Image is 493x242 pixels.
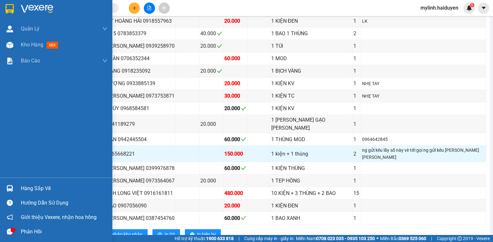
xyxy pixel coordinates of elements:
span: MAY HOUSE [5,30,37,52]
div: BÉ 5 0783853379 [106,29,175,37]
span: In DS [165,231,175,238]
img: warehouse-icon [6,42,13,48]
span: check [217,44,222,49]
div: 1 KIỆN KV [271,104,351,112]
button: caret-down [478,3,489,14]
span: check [217,31,222,36]
span: down [102,26,108,31]
img: solution-icon [6,58,13,64]
button: plus [129,3,140,14]
button: file-add [144,3,155,14]
img: icon-new-feature [466,5,472,11]
div: 1 [353,42,360,50]
span: Giới thiệu Vexere, nhận hoa hồng [21,213,97,221]
span: ⚪️ [376,237,378,240]
div: 0933242570 [5,21,50,30]
img: logo-vxr [5,4,14,14]
div: HẰNG [5,13,50,21]
div: [PERSON_NAME] 0939258970 [106,42,175,50]
div: 20.000 [224,79,246,87]
div: Phản hồi [21,227,108,237]
div: 1 TEP HỒNG [271,177,351,185]
img: warehouse-icon [6,185,13,192]
div: 1 [353,92,360,100]
span: Nhập kho nhận [111,231,143,238]
div: 480.000 [224,189,246,197]
div: 150.000 [224,150,246,158]
div: 1 [353,67,360,75]
div: 1 [353,164,360,172]
span: Gửi: [5,6,15,13]
span: | [238,235,239,242]
span: copyright [457,236,462,241]
div: MT HOÀNG HẢI 0918557963 [106,17,175,25]
span: mylinh.haiduyen [415,4,463,12]
span: 1 [471,3,473,7]
div: 2 [353,150,360,158]
div: 1 MOD [271,54,351,62]
div: 1 BỊCH VÀNG [271,67,351,75]
button: printerIn biên lai [185,229,221,239]
span: plus [132,6,137,10]
div: TOÀN 0706352344 [106,54,175,62]
div: 1 BAO XANH [271,214,351,222]
div: [PERSON_NAME] 0973564067 [106,177,175,185]
strong: 0708 023 035 - 0935 103 250 [316,236,375,241]
span: | [431,235,432,242]
div: 1 [PERSON_NAME] GẠO [PERSON_NAME] [271,116,351,132]
img: warehouse-icon [6,26,13,32]
div: 60.000 [224,164,246,172]
div: 20.000 [224,17,246,25]
div: LƯỢNG 0933885139 [106,79,175,87]
span: In biên lai [197,231,216,238]
div: 60.000 [224,135,246,143]
div: NHẸ TAY [362,93,485,100]
div: 20.000 [200,120,222,128]
div: [PERSON_NAME] 0973753871 [106,92,175,100]
div: 1 BAO 1 THÙNG [271,29,351,37]
span: Cung cấp máy in - giấy in: [244,235,294,242]
div: 1 [353,202,360,210]
div: Hướng dẫn sử dụng [21,198,108,208]
div: 0933242570 [55,28,120,37]
span: Báo cáo [21,57,40,65]
div: 1 kiện + 1 thùng [271,150,351,158]
button: aim [159,3,170,14]
span: check [241,165,246,171]
div: 60.000 [224,214,246,222]
div: ĐẶNG 0918235092 [106,67,175,75]
div: 2 [353,29,360,37]
span: check [241,137,246,142]
div: 1 [353,79,360,87]
span: check [217,69,222,74]
div: [PERSON_NAME] 0399976878 [106,164,175,172]
div: 0965668221 [106,150,175,158]
div: Hàng sắp về [21,184,108,193]
div: 20.000 [200,67,222,75]
div: 1 [353,120,360,128]
div: ĐAN 0942445504 [106,135,175,143]
span: file-add [147,6,151,10]
div: 1 KIỆN ĐEN [271,17,351,25]
div: 1 [353,214,360,222]
div: ng gửi kêu lấy số này vè tới gọi ng gửi kêu [PERSON_NAME] [PERSON_NAME] [362,147,485,161]
span: Miền Bắc [380,235,426,242]
div: 1 KIỆN KV [271,79,351,87]
span: printer [158,232,162,237]
div: 20.000 [224,202,246,210]
div: 1 [353,135,360,143]
div: VP [GEOGRAPHIC_DATA] [55,5,120,21]
div: 15 [353,189,360,197]
button: downloadNhập kho nhận [99,229,148,239]
div: 1 [353,54,360,62]
div: THÚY 0968584581 [106,104,175,112]
span: check [241,106,246,111]
span: Nhận: [55,6,70,13]
span: question-circle [7,200,13,206]
button: printerIn DS [152,229,180,239]
div: ĐÀO 0907056090 [106,202,175,210]
div: NHẸ TAY [362,80,485,87]
div: 1 [353,177,360,185]
span: aim [162,6,166,10]
div: 10 KIỆN + 3 THÙNG + 2 BAO [271,189,351,197]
